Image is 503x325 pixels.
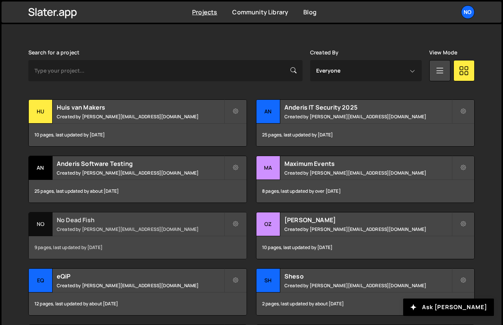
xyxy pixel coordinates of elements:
h2: Sheso [284,272,452,280]
h2: eQiP [57,272,224,280]
h2: Anderis Software Testing [57,159,224,168]
div: 2 pages, last updated by about [DATE] [256,292,474,315]
label: Created By [310,50,339,56]
h2: No Dead Fish [57,216,224,224]
small: Created by [PERSON_NAME][EMAIL_ADDRESS][DOMAIN_NAME] [284,226,452,232]
input: Type your project... [28,60,303,81]
label: View Mode [429,50,457,56]
a: Blog [303,8,317,16]
label: Search for a project [28,50,79,56]
div: 10 pages, last updated by [DATE] [256,236,474,259]
small: Created by [PERSON_NAME][EMAIL_ADDRESS][DOMAIN_NAME] [57,226,224,232]
h2: Maximum Events [284,159,452,168]
div: An [29,156,53,180]
h2: [PERSON_NAME] [284,216,452,224]
div: OZ [256,212,280,236]
div: 10 pages, last updated by [DATE] [29,124,247,146]
h2: Huis van Makers [57,103,224,111]
small: Created by [PERSON_NAME][EMAIL_ADDRESS][DOMAIN_NAME] [57,282,224,289]
div: 12 pages, last updated by about [DATE] [29,292,247,315]
div: eQ [29,269,53,292]
a: An Anderis Software Testing Created by [PERSON_NAME][EMAIL_ADDRESS][DOMAIN_NAME] 25 pages, last u... [28,156,247,203]
a: Projects [192,8,217,16]
a: Hu Huis van Makers Created by [PERSON_NAME][EMAIL_ADDRESS][DOMAIN_NAME] 10 pages, last updated by... [28,99,247,147]
a: Sh Sheso Created by [PERSON_NAME][EMAIL_ADDRESS][DOMAIN_NAME] 2 pages, last updated by about [DATE] [256,268,475,316]
div: 8 pages, last updated by over [DATE] [256,180,474,203]
div: Sh [256,269,280,292]
small: Created by [PERSON_NAME][EMAIL_ADDRESS][DOMAIN_NAME] [284,170,452,176]
h2: Anderis IT Security 2025 [284,103,452,111]
a: An Anderis IT Security 2025 Created by [PERSON_NAME][EMAIL_ADDRESS][DOMAIN_NAME] 25 pages, last u... [256,99,475,147]
a: No No Dead Fish Created by [PERSON_NAME][EMAIL_ADDRESS][DOMAIN_NAME] 9 pages, last updated by [DATE] [28,212,247,259]
a: No [461,5,475,19]
a: Ma Maximum Events Created by [PERSON_NAME][EMAIL_ADDRESS][DOMAIN_NAME] 8 pages, last updated by o... [256,156,475,203]
div: No [29,212,53,236]
small: Created by [PERSON_NAME][EMAIL_ADDRESS][DOMAIN_NAME] [57,170,224,176]
button: Ask [PERSON_NAME] [403,299,494,316]
div: 25 pages, last updated by about [DATE] [29,180,247,203]
a: OZ [PERSON_NAME] Created by [PERSON_NAME][EMAIL_ADDRESS][DOMAIN_NAME] 10 pages, last updated by [... [256,212,475,259]
a: eQ eQiP Created by [PERSON_NAME][EMAIL_ADDRESS][DOMAIN_NAME] 12 pages, last updated by about [DATE] [28,268,247,316]
a: Community Library [232,8,288,16]
div: 9 pages, last updated by [DATE] [29,236,247,259]
small: Created by [PERSON_NAME][EMAIL_ADDRESS][DOMAIN_NAME] [57,113,224,120]
small: Created by [PERSON_NAME][EMAIL_ADDRESS][DOMAIN_NAME] [284,282,452,289]
div: 25 pages, last updated by [DATE] [256,124,474,146]
div: Ma [256,156,280,180]
div: An [256,100,280,124]
div: Hu [29,100,53,124]
small: Created by [PERSON_NAME][EMAIL_ADDRESS][DOMAIN_NAME] [284,113,452,120]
